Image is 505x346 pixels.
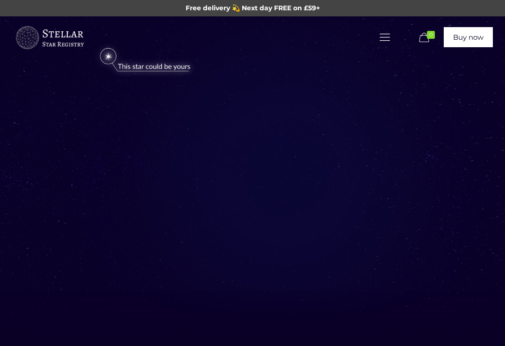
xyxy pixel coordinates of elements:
span: 0 [427,31,435,39]
a: Buy a Star [14,16,85,58]
img: star-could-be-yours.png [89,44,201,77]
span: Free delivery 💫 Next day FREE on £59+ [186,4,320,12]
img: buyastar-logo-transparent [14,24,85,52]
a: 0 [417,32,439,43]
a: Buy now [444,27,493,47]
